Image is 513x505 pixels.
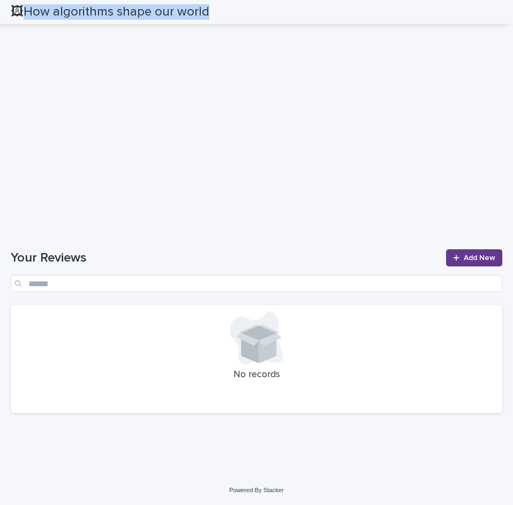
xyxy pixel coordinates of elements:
h2: 🖼How algorithms shape our world [11,4,209,20]
a: Add New [446,249,502,266]
a: Powered By Stacker [229,487,283,493]
p: No records [17,369,496,381]
input: Search [11,275,502,292]
span: Add New [464,254,495,262]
